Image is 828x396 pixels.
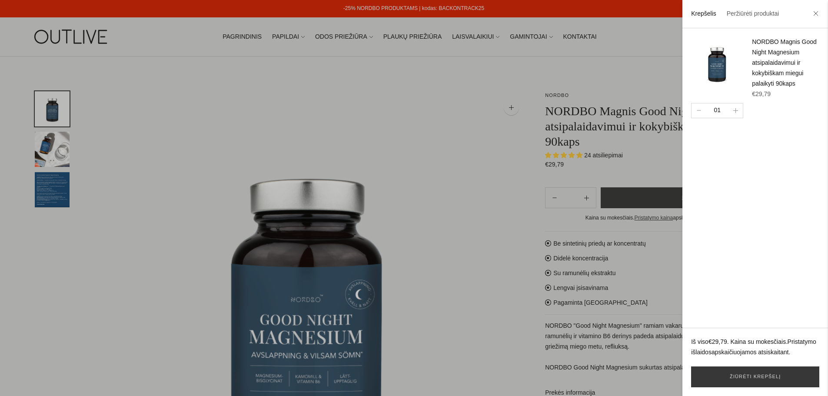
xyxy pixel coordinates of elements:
[691,10,716,17] a: Krepšelis
[752,38,817,87] a: NORDBO Magnis Good Night Magnesium atsipalaidavimui ir kokybiškam miegui palaikyti 90kaps
[691,337,819,358] p: Iš viso . Kaina su mokesčiais. apskaičiuojamos atsiskaitant.
[752,90,771,97] span: €29,79
[691,338,816,356] a: Pristatymo išlaidos
[691,366,819,387] a: Žiūrėti krepšelį
[691,37,743,89] img: GoodNightMagnesium-outlive_200x.png
[726,10,779,17] a: Peržiūrėti produktai
[710,106,724,115] div: 01
[708,338,727,345] span: €29,79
